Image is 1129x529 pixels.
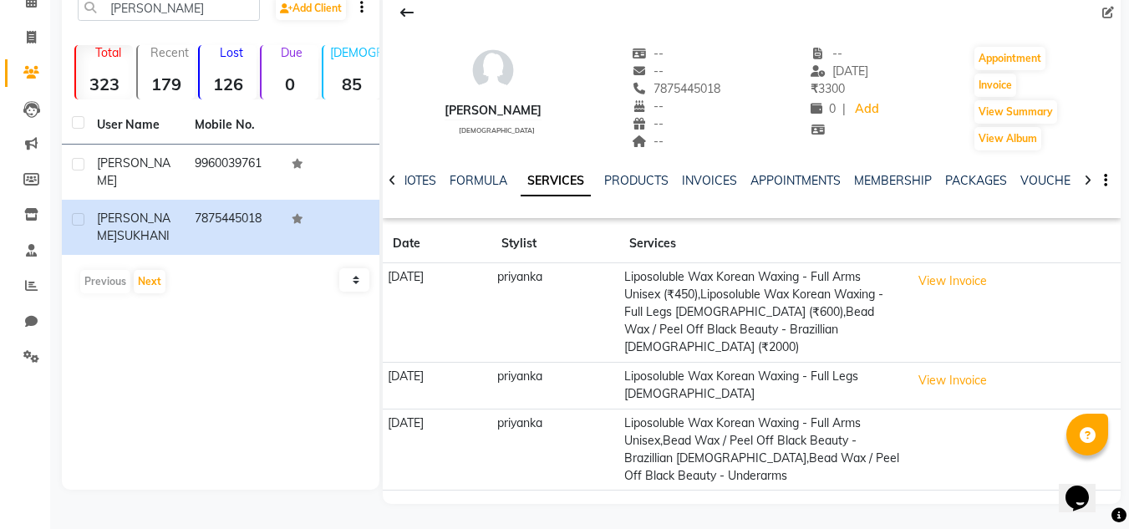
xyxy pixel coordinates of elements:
button: View Summary [974,100,1057,124]
button: View Invoice [911,368,994,394]
span: -- [811,46,842,61]
a: NOTES [399,173,436,188]
span: -- [632,64,664,79]
button: Appointment [974,47,1045,70]
a: PRODUCTS [604,173,669,188]
td: Liposoluble Wax Korean Waxing - Full Legs [DEMOGRAPHIC_DATA] [619,362,906,409]
span: 0 [811,101,836,116]
td: 9960039761 [185,145,282,200]
span: -- [632,134,664,149]
td: priyanka [491,409,619,491]
div: [PERSON_NAME] [445,102,542,120]
a: VOUCHERS [1020,173,1086,188]
iframe: chat widget [1059,462,1112,512]
p: Total [83,45,133,60]
strong: 323 [76,74,133,94]
span: ₹ [811,81,818,96]
button: Next [134,270,165,293]
span: [DEMOGRAPHIC_DATA] [459,126,535,135]
button: View Invoice [911,268,994,294]
p: [DEMOGRAPHIC_DATA] [330,45,380,60]
th: Stylist [491,225,619,263]
th: Mobile No. [185,106,282,145]
button: Invoice [974,74,1016,97]
a: MEMBERSHIP [854,173,932,188]
a: INVOICES [682,173,737,188]
span: SUKHANI [117,228,170,243]
th: User Name [87,106,185,145]
strong: 126 [200,74,257,94]
span: 3300 [811,81,845,96]
p: Due [265,45,318,60]
th: Services [619,225,906,263]
p: Lost [206,45,257,60]
td: [DATE] [383,362,491,409]
a: FORMULA [450,173,507,188]
span: | [842,100,846,118]
td: [DATE] [383,409,491,491]
td: 7875445018 [185,200,282,255]
th: Date [383,225,491,263]
a: PACKAGES [945,173,1007,188]
span: [PERSON_NAME] [97,211,170,243]
td: priyanka [491,362,619,409]
td: Liposoluble Wax Korean Waxing - Full Arms Unisex,Bead Wax / Peel Off Black Beauty - Brazillian [D... [619,409,906,491]
td: [DATE] [383,263,491,363]
span: 7875445018 [632,81,720,96]
strong: 179 [138,74,195,94]
span: [DATE] [811,64,868,79]
a: APPOINTMENTS [750,173,841,188]
span: -- [632,116,664,131]
strong: 0 [262,74,318,94]
button: View Album [974,127,1041,150]
a: Add [852,98,882,121]
td: priyanka [491,263,619,363]
p: Recent [145,45,195,60]
span: -- [632,46,664,61]
a: SERVICES [521,166,591,196]
img: avatar [468,45,518,95]
strong: 85 [323,74,380,94]
span: [PERSON_NAME] [97,155,170,188]
td: Liposoluble Wax Korean Waxing - Full Arms Unisex (₹450),Liposoluble Wax Korean Waxing - Full Legs... [619,263,906,363]
span: -- [632,99,664,114]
